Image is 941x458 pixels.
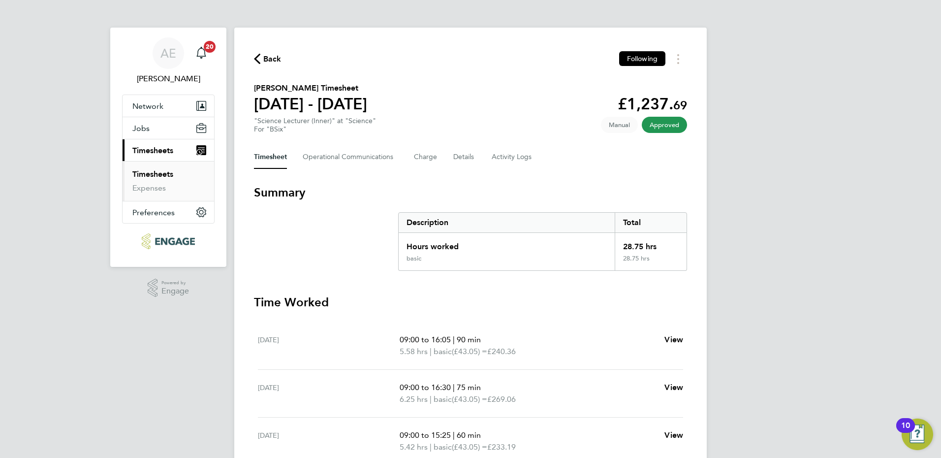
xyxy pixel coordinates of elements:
[452,347,487,356] span: (£43.05) =
[901,425,910,438] div: 10
[254,125,376,133] div: For "BSix"
[254,145,287,169] button: Timesheet
[615,213,687,232] div: Total
[615,255,687,270] div: 28.75 hrs
[492,145,533,169] button: Activity Logs
[615,233,687,255] div: 28.75 hrs
[434,346,452,358] span: basic
[627,54,658,63] span: Following
[123,117,214,139] button: Jobs
[122,37,215,85] a: AE[PERSON_NAME]
[400,335,451,344] span: 09:00 to 16:05
[161,287,189,295] span: Engage
[258,334,400,358] div: [DATE]
[453,145,476,169] button: Details
[601,117,638,133] span: This timesheet was manually created.
[254,185,687,200] h3: Summary
[132,101,163,111] span: Network
[664,335,683,344] span: View
[430,442,432,452] span: |
[123,201,214,223] button: Preferences
[254,82,367,94] h2: [PERSON_NAME] Timesheet
[430,347,432,356] span: |
[191,37,211,69] a: 20
[398,212,687,271] div: Summary
[110,28,226,267] nav: Main navigation
[457,335,481,344] span: 90 min
[263,53,282,65] span: Back
[132,146,173,155] span: Timesheets
[161,279,189,287] span: Powered by
[400,394,428,404] span: 6.25 hrs
[123,95,214,117] button: Network
[400,383,451,392] span: 09:00 to 16:30
[902,419,933,450] button: Open Resource Center, 10 new notifications
[664,382,683,393] a: View
[148,279,189,297] a: Powered byEngage
[132,208,175,217] span: Preferences
[642,117,687,133] span: This timesheet has been approved.
[204,41,216,53] span: 20
[457,430,481,440] span: 60 min
[619,51,665,66] button: Following
[254,94,367,114] h1: [DATE] - [DATE]
[618,95,687,113] app-decimal: £1,237.
[414,145,438,169] button: Charge
[122,73,215,85] span: Adedayo Elegbede
[258,429,400,453] div: [DATE]
[452,442,487,452] span: (£43.05) =
[132,183,166,193] a: Expenses
[254,53,282,65] button: Back
[132,169,173,179] a: Timesheets
[122,233,215,249] a: Go to home page
[434,441,452,453] span: basic
[123,139,214,161] button: Timesheets
[132,124,150,133] span: Jobs
[142,233,194,249] img: ncclondon-logo-retina.png
[487,394,516,404] span: £269.06
[258,382,400,405] div: [DATE]
[453,335,455,344] span: |
[669,51,687,66] button: Timesheets Menu
[399,233,615,255] div: Hours worked
[487,442,516,452] span: £233.19
[664,429,683,441] a: View
[399,213,615,232] div: Description
[400,347,428,356] span: 5.58 hrs
[123,161,214,201] div: Timesheets
[407,255,421,262] div: basic
[160,47,176,60] span: AE
[254,117,376,133] div: "Science Lecturer (Inner)" at "Science"
[430,394,432,404] span: |
[487,347,516,356] span: £240.36
[664,430,683,440] span: View
[303,145,398,169] button: Operational Communications
[434,393,452,405] span: basic
[664,334,683,346] a: View
[453,383,455,392] span: |
[452,394,487,404] span: (£43.05) =
[400,430,451,440] span: 09:00 to 15:25
[400,442,428,452] span: 5.42 hrs
[673,98,687,112] span: 69
[453,430,455,440] span: |
[254,294,687,310] h3: Time Worked
[457,383,481,392] span: 75 min
[664,383,683,392] span: View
